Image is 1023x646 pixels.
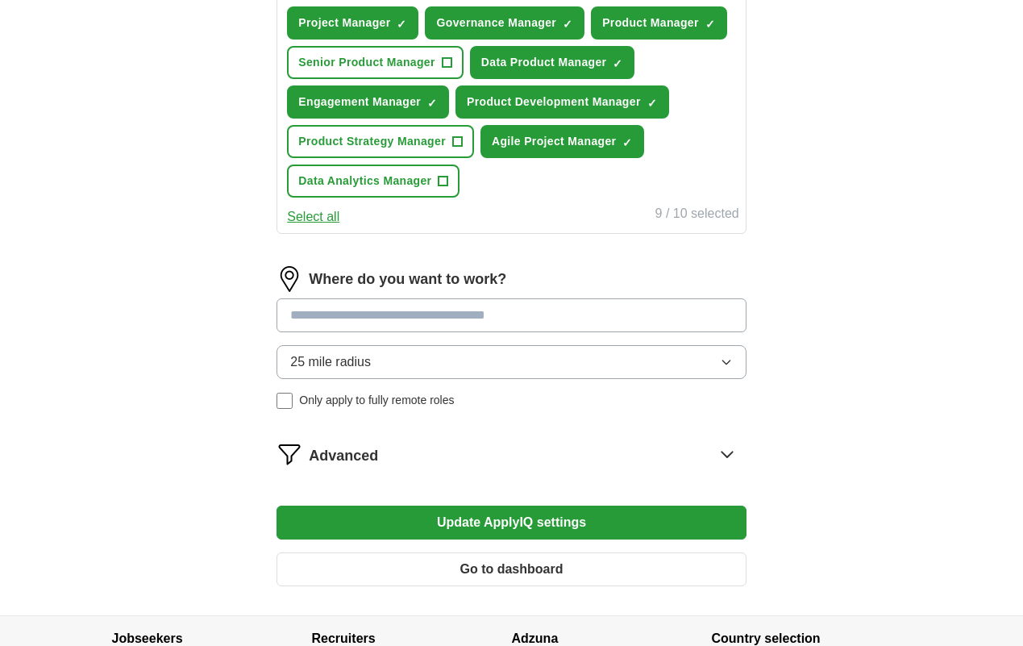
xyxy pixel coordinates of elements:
[436,15,556,31] span: Governance Manager
[287,125,474,158] button: Product Strategy Manager
[309,445,378,467] span: Advanced
[277,441,302,467] img: filter
[655,204,739,227] div: 9 / 10 selected
[455,85,669,119] button: Product Development Manager✓
[287,6,418,40] button: Project Manager✓
[277,506,746,540] button: Update ApplyIQ settings
[298,133,446,150] span: Product Strategy Manager
[492,133,616,150] span: Agile Project Manager
[298,94,421,110] span: Engagement Manager
[425,6,584,40] button: Governance Manager✓
[481,54,607,71] span: Data Product Manager
[277,393,293,409] input: Only apply to fully remote roles
[397,18,406,31] span: ✓
[602,15,699,31] span: Product Manager
[470,46,635,79] button: Data Product Manager✓
[287,85,449,119] button: Engagement Manager✓
[563,18,572,31] span: ✓
[309,269,506,290] label: Where do you want to work?
[277,266,302,292] img: location.png
[647,97,657,110] span: ✓
[480,125,644,158] button: Agile Project Manager✓
[613,57,622,70] span: ✓
[299,392,454,409] span: Only apply to fully remote roles
[277,552,746,586] button: Go to dashboard
[622,136,632,149] span: ✓
[467,94,641,110] span: Product Development Manager
[287,165,460,198] button: Data Analytics Manager
[277,345,746,379] button: 25 mile radius
[298,54,435,71] span: Senior Product Manager
[298,173,431,190] span: Data Analytics Manager
[287,46,464,79] button: Senior Product Manager
[591,6,727,40] button: Product Manager✓
[298,15,390,31] span: Project Manager
[287,207,339,227] button: Select all
[427,97,437,110] span: ✓
[290,352,371,372] span: 25 mile radius
[705,18,715,31] span: ✓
